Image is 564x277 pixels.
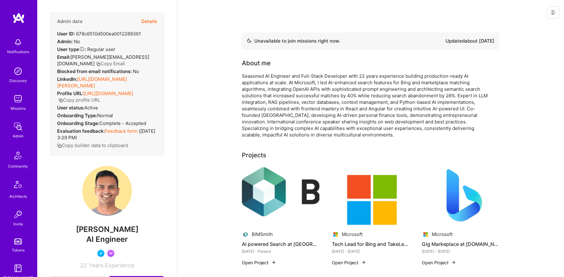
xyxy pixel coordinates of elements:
span: normal [97,113,113,118]
div: [DATE] - [DATE] [332,248,409,255]
i: icon Copy [58,98,63,103]
div: Unavailable to join missions right now. [247,37,340,45]
span: Active [84,105,98,111]
span: 22 [80,262,87,269]
div: Microsoft [432,231,453,238]
img: discovery [12,65,24,77]
div: Discovery [9,77,27,84]
strong: Blocked from email notifications: [57,68,133,74]
div: Admin [13,133,24,139]
button: Open Project [422,259,456,266]
img: guide book [12,262,24,275]
div: Missions [11,105,26,112]
img: Company logo [332,231,339,238]
strong: Email: [57,54,70,60]
div: Architects [9,193,27,200]
div: No [57,68,139,75]
img: Invite [12,208,24,221]
img: AI powered Search at BIMSmith [242,167,319,226]
a: Feedback form [105,128,138,134]
div: Updated about [DATE] [445,37,494,45]
div: About me [242,58,271,68]
img: Company logo [242,231,249,238]
img: arrow-right [271,260,276,265]
div: Tokens [12,247,25,253]
img: Company logo [422,231,429,238]
div: Notifications [7,48,29,55]
img: Community [11,148,25,163]
i: Help [79,46,85,52]
i: icon Copy [96,62,101,66]
button: Details [141,12,157,30]
strong: Onboarding Stage: [57,120,99,126]
img: arrow-right [361,260,366,265]
div: Community [8,163,28,169]
img: bell [12,36,24,48]
div: Regular user [57,46,115,53]
a: [URL][DOMAIN_NAME] [83,90,133,96]
button: Copy builder data to clipboard [57,142,128,149]
button: Open Project [242,259,276,266]
span: Complete - Accepted [99,120,146,126]
img: logo [12,12,25,24]
div: Microsoft [342,231,363,238]
button: Copy Email [96,60,125,67]
h4: Gig Markeplace at [DOMAIN_NAME] [422,240,499,248]
strong: Profile URL: [57,90,83,96]
button: Copy profile URL [58,97,100,103]
span: [PERSON_NAME] [50,225,165,234]
strong: User ID: [57,31,75,37]
div: [DATE] - Present [242,248,319,255]
button: Open Project [332,259,366,266]
img: tokens [14,238,22,244]
h4: AI powered Search at [GEOGRAPHIC_DATA] [242,240,319,248]
img: Vetted A.Teamer [97,250,105,257]
div: 678c6510d500ea0012289361 [57,30,141,37]
div: [DATE] - [DATE] [422,248,499,255]
img: User Avatar [82,166,132,216]
img: arrow-right [451,260,456,265]
img: Architects [11,178,25,193]
strong: Admin: [57,39,73,44]
div: No [57,38,80,45]
img: admin teamwork [12,120,24,133]
strong: User status: [57,105,84,111]
img: Gig Markeplace at Bing.com [422,167,499,226]
img: Tech Lead for Bing and TakeLessons [332,167,409,226]
i: icon Copy [57,143,62,148]
span: Years Experience [89,262,134,269]
div: ( [DATE] 3:29 PM ) [57,128,157,141]
img: Availability [247,38,252,43]
h4: Tech Lead for Bing and TakeLessons [332,240,409,248]
div: Projects [242,150,266,160]
strong: User type : [57,46,86,52]
strong: LinkedIn: [57,76,77,82]
h4: Admin data [57,19,83,24]
div: BIMSmith [252,231,273,238]
img: Been on Mission [107,250,115,257]
div: Seasoned AI Engineer and Full-Stack Developer with 22 years experience building production-ready ... [242,73,490,138]
div: Invite [13,221,23,227]
strong: Evaluation feedback: [57,128,105,134]
strong: Onboarding Type: [57,113,97,118]
a: [URL][DOMAIN_NAME][PERSON_NAME] [57,76,127,89]
img: teamwork [12,93,24,105]
span: [PERSON_NAME][EMAIL_ADDRESS][DOMAIN_NAME] [57,54,149,67]
span: AI Engineer [86,235,128,244]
